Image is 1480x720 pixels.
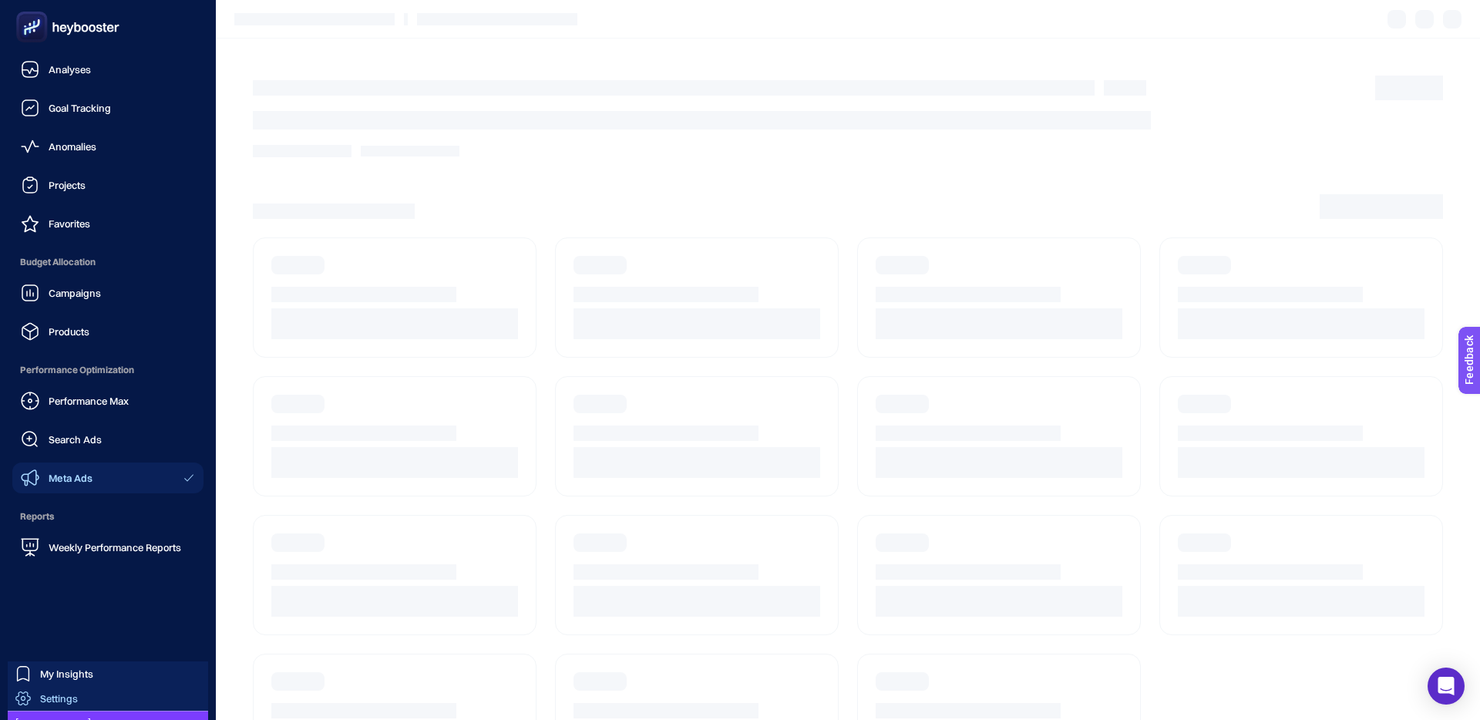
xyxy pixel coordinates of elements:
a: Performance Max [12,385,203,416]
a: Projects [12,170,203,200]
span: Search Ads [49,433,102,446]
div: Open Intercom Messenger [1428,668,1465,705]
span: Reports [12,501,203,532]
span: Projects [49,179,86,191]
span: Products [49,325,89,338]
a: Campaigns [12,278,203,308]
a: Meta Ads [12,463,203,493]
span: Settings [40,692,78,705]
a: Settings [8,686,208,711]
a: Analyses [12,54,203,85]
a: Weekly Performance Reports [12,532,203,563]
a: Search Ads [12,424,203,455]
span: Campaigns [49,287,101,299]
span: Performance Optimization [12,355,203,385]
span: Meta Ads [49,472,92,484]
a: Products [12,316,203,347]
a: Favorites [12,208,203,239]
span: Anomalies [49,140,96,153]
span: Analyses [49,63,91,76]
span: Performance Max [49,395,129,407]
a: Goal Tracking [12,93,203,123]
span: Goal Tracking [49,102,111,114]
a: Anomalies [12,131,203,162]
span: Feedback [9,5,59,17]
span: Budget Allocation [12,247,203,278]
a: My Insights [8,661,208,686]
span: Weekly Performance Reports [49,541,181,553]
span: Favorites [49,217,90,230]
span: My Insights [40,668,93,680]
